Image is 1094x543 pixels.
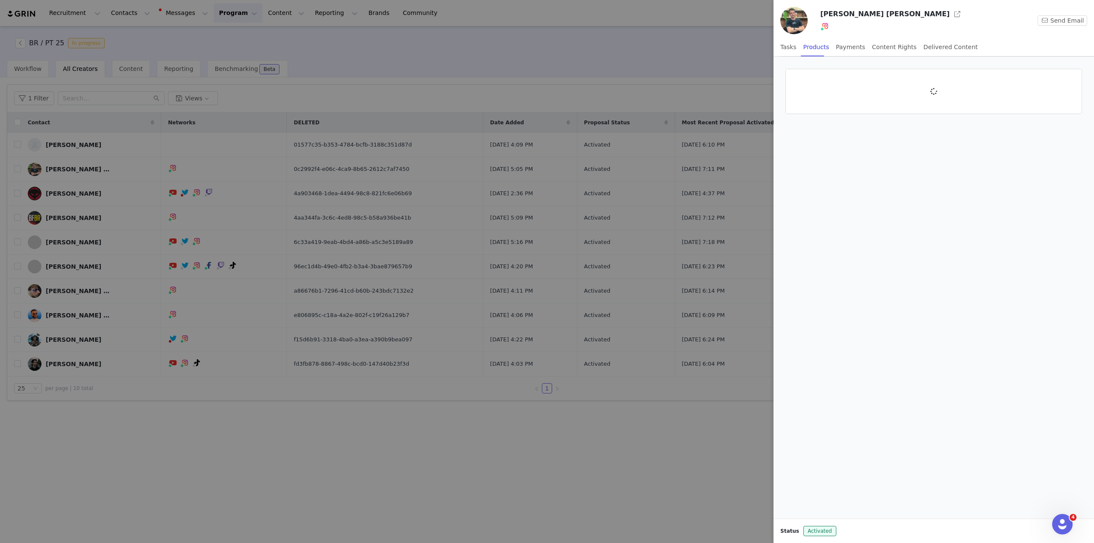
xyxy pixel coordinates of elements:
span: Status [780,527,799,535]
img: instagram.svg [822,23,829,29]
div: Products [803,38,829,57]
span: Activated [803,526,836,536]
span: 4 [1070,514,1076,521]
div: Content Rights [872,38,917,57]
h3: [PERSON_NAME] [PERSON_NAME] [820,9,950,19]
div: Tasks [780,38,797,57]
div: Delivered Content [923,38,978,57]
article: Active [785,69,1082,114]
iframe: Intercom live chat [1052,514,1073,534]
div: Payments [836,38,865,57]
button: Send Email [1038,15,1087,26]
img: bf06e627-84b1-4679-bf9d-8df6f46507d9.jpg [780,7,808,34]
